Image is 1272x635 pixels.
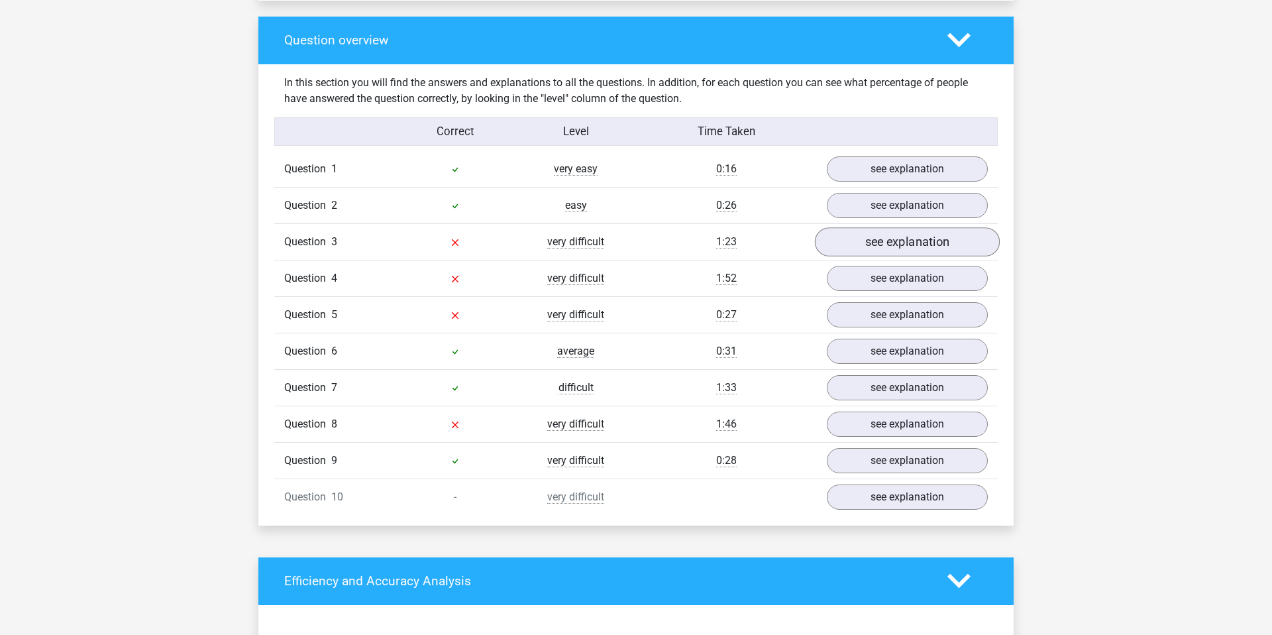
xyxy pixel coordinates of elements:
[827,485,988,510] a: see explanation
[331,272,337,284] span: 4
[284,270,331,286] span: Question
[716,235,737,249] span: 1:23
[716,345,737,358] span: 0:31
[284,198,331,213] span: Question
[716,272,737,285] span: 1:52
[547,235,604,249] span: very difficult
[284,573,927,589] h4: Efficiency and Accuracy Analysis
[827,412,988,437] a: see explanation
[331,199,337,211] span: 2
[331,162,337,175] span: 1
[284,343,331,359] span: Question
[827,266,988,291] a: see explanation
[716,199,737,212] span: 0:26
[827,375,988,400] a: see explanation
[395,489,515,505] div: -
[284,161,331,177] span: Question
[331,235,337,248] span: 3
[284,307,331,323] span: Question
[396,123,516,140] div: Correct
[547,308,604,321] span: very difficult
[284,489,331,505] span: Question
[827,339,988,364] a: see explanation
[547,272,604,285] span: very difficult
[331,308,337,321] span: 5
[716,381,737,394] span: 1:33
[716,308,737,321] span: 0:27
[515,123,636,140] div: Level
[331,381,337,394] span: 7
[827,302,988,327] a: see explanation
[331,491,343,503] span: 10
[274,75,998,107] div: In this section you will find the answers and explanations to all the questions. In addition, for...
[716,162,737,176] span: 0:16
[284,453,331,469] span: Question
[284,234,331,250] span: Question
[547,491,604,504] span: very difficult
[284,32,927,48] h4: Question overview
[557,345,594,358] span: average
[547,418,604,431] span: very difficult
[827,193,988,218] a: see explanation
[284,380,331,396] span: Question
[558,381,594,394] span: difficult
[716,454,737,467] span: 0:28
[636,123,817,140] div: Time Taken
[716,418,737,431] span: 1:46
[284,416,331,432] span: Question
[554,162,598,176] span: very easy
[331,418,337,430] span: 8
[565,199,587,212] span: easy
[815,227,1000,257] a: see explanation
[331,454,337,467] span: 9
[827,448,988,473] a: see explanation
[331,345,337,357] span: 6
[547,454,604,467] span: very difficult
[827,156,988,182] a: see explanation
